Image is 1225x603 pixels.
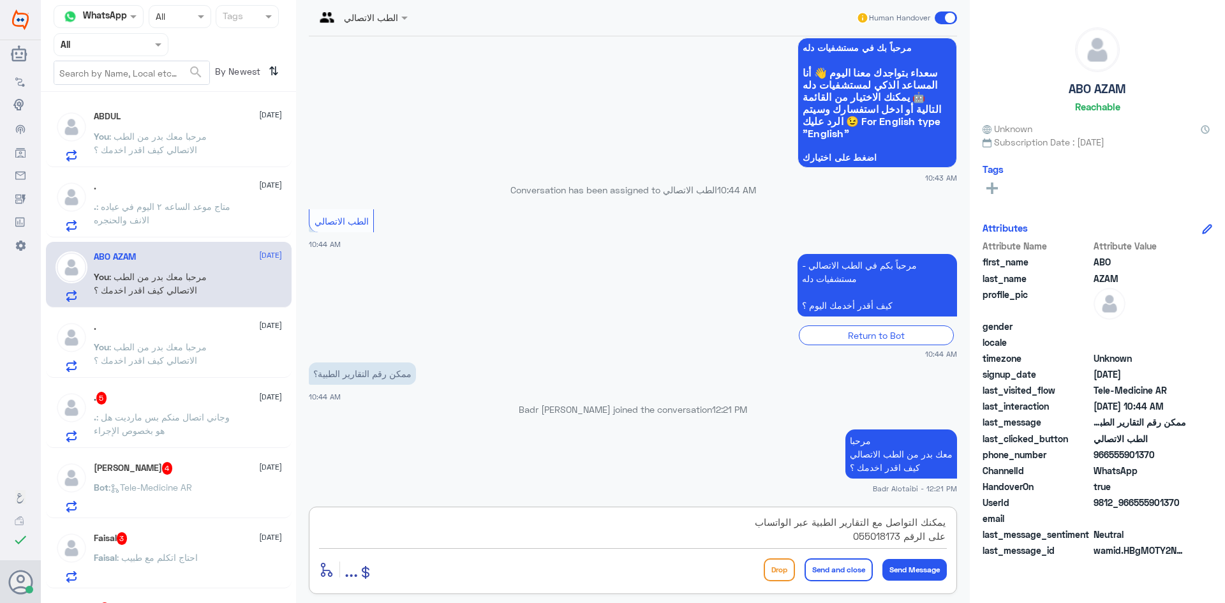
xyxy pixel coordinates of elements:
[96,392,107,405] span: 5
[1094,480,1186,493] span: true
[94,131,207,155] span: : مرحبا معك بدر من الطب الاتصالي كيف اقدر اخدمك ؟
[345,558,358,581] span: ...
[94,392,107,405] h5: .
[210,61,264,86] span: By Newest
[983,368,1091,381] span: signup_date
[94,341,109,352] span: You
[1094,288,1125,320] img: defaultAdmin.png
[983,480,1091,493] span: HandoverOn
[869,12,930,24] span: Human Handover
[259,320,282,331] span: [DATE]
[56,181,87,213] img: defaultAdmin.png
[1094,368,1186,381] span: 2025-09-07T07:43:10.034Z
[925,348,957,359] span: 10:44 AM
[61,7,80,26] img: whatsapp.png
[983,122,1032,135] span: Unknown
[983,432,1091,445] span: last_clicked_button
[1094,336,1186,349] span: null
[873,483,957,494] span: Badr Alotaibi - 12:21 PM
[188,64,204,80] span: search
[1094,352,1186,365] span: Unknown
[712,404,747,415] span: 12:21 PM
[1094,528,1186,541] span: 0
[983,320,1091,333] span: gender
[108,482,192,493] span: : Tele-Medicine AR
[983,512,1091,525] span: email
[983,222,1028,234] h6: Attributes
[309,392,341,401] span: 10:44 AM
[54,61,209,84] input: Search by Name, Local etc…
[983,272,1091,285] span: last_name
[983,528,1091,541] span: last_message_sentiment
[803,153,952,163] span: اضغط على اختيارك
[94,181,96,192] h5: .
[882,559,947,581] button: Send Message
[983,352,1091,365] span: timezone
[1094,320,1186,333] span: null
[845,429,957,479] p: 7/9/2025, 12:21 PM
[1094,415,1186,429] span: ممكن رقم التقارير الطبية؟
[94,532,128,545] h5: Faisal
[13,532,28,547] i: check
[309,403,957,416] p: Badr [PERSON_NAME] joined the conversation
[1094,399,1186,413] span: 2025-09-07T07:44:37.915Z
[309,240,341,248] span: 10:44 AM
[162,462,173,475] span: 4
[983,288,1091,317] span: profile_pic
[805,558,873,581] button: Send and close
[309,183,957,197] p: Conversation has been assigned to الطب الاتصالي
[983,464,1091,477] span: ChannelId
[259,461,282,473] span: [DATE]
[1075,101,1120,112] h6: Reachable
[803,66,952,139] span: سعداء بتواجدك معنا اليوم 👋 أنا المساعد الذكي لمستشفيات دله 🤖 يمكنك الاختيار من القائمة التالية أو...
[94,201,96,212] span: .
[345,555,358,584] button: ...
[803,43,952,53] span: مرحباً بك في مستشفيات دله
[983,336,1091,349] span: locale
[983,239,1091,253] span: Attribute Name
[315,216,369,227] span: الطب الاتصالي
[188,62,204,83] button: search
[94,552,117,563] span: Faisal
[259,532,282,543] span: [DATE]
[798,254,957,316] p: 7/9/2025, 10:44 AM
[94,201,230,225] span: : متاج موعد الساعه ٢ اليوم في عياده الانف والحنجره
[1094,544,1186,557] span: wamid.HBgMOTY2NTU1OTAxMzcwFQIAEhggOERCNUQzREQxMTU5MjI4QzIzQTQxREJERjY0MDlCNEEA
[94,251,136,262] h5: ABO AZAM
[799,325,954,345] div: Return to Bot
[1094,512,1186,525] span: null
[94,322,96,332] h5: .
[983,544,1091,557] span: last_message_id
[117,532,128,545] span: 3
[983,255,1091,269] span: first_name
[8,570,33,594] button: Avatar
[259,109,282,121] span: [DATE]
[117,552,198,563] span: : احتاج اتكلم مع طبيب
[983,448,1091,461] span: phone_number
[94,271,109,282] span: You
[1094,432,1186,445] span: الطب الاتصالي
[1094,383,1186,397] span: Tele-Medicine AR
[56,322,87,354] img: defaultAdmin.png
[764,558,795,581] button: Drop
[983,415,1091,429] span: last_message
[309,362,416,385] p: 7/9/2025, 10:44 AM
[56,462,87,494] img: defaultAdmin.png
[1094,496,1186,509] span: 9812_966555901370
[94,111,121,122] h5: ABDUL
[94,412,96,422] span: .
[1094,272,1186,285] span: AZAM
[221,9,243,26] div: Tags
[1094,448,1186,461] span: 966555901370
[94,412,230,436] span: : وجاني اتصال منكم بس مارديت هل هو بخصوص الإجراء
[925,172,957,183] span: 10:43 AM
[94,131,109,142] span: You
[94,341,207,366] span: : مرحبا معك بدر من الطب الاتصالي كيف اقدر اخدمك ؟
[1094,464,1186,477] span: 2
[1094,255,1186,269] span: ABO
[983,383,1091,397] span: last_visited_flow
[259,391,282,403] span: [DATE]
[983,399,1091,413] span: last_interaction
[94,271,207,295] span: : مرحبا معك بدر من الطب الاتصالي كيف اقدر اخدمك ؟
[269,61,279,82] i: ⇅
